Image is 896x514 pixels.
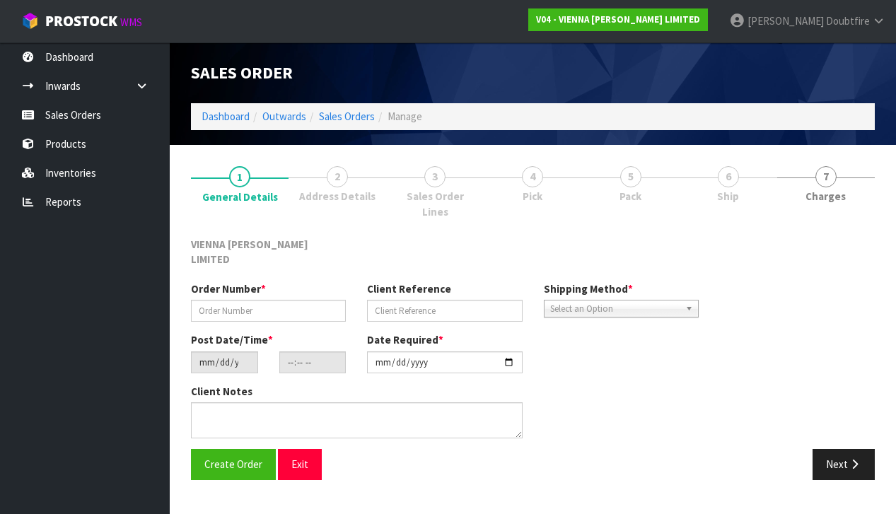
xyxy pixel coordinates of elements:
span: VIENNA [PERSON_NAME] LIMITED [191,238,308,266]
small: WMS [120,16,142,29]
span: Select an Option [550,300,680,317]
span: Manage [388,110,422,123]
span: 1 [229,166,250,187]
a: Outwards [262,110,306,123]
span: General Details [191,226,875,491]
img: cube-alt.png [21,12,39,30]
label: Date Required [367,332,443,347]
span: 4 [522,166,543,187]
span: [PERSON_NAME] [747,14,824,28]
label: Shipping Method [544,281,633,296]
span: ProStock [45,12,117,30]
span: Pick [523,189,542,204]
span: 7 [815,166,837,187]
span: Ship [717,189,739,204]
button: Next [813,449,875,479]
span: Doubtfire [826,14,870,28]
strong: V04 - VIENNA [PERSON_NAME] LIMITED [536,13,700,25]
span: Create Order [204,457,262,471]
span: Sales Order [191,62,293,83]
span: 6 [718,166,739,187]
input: Order Number [191,300,346,322]
input: Client Reference [367,300,522,322]
span: Charges [805,189,846,204]
a: Dashboard [202,110,250,123]
label: Post Date/Time [191,332,273,347]
span: 5 [620,166,641,187]
button: Create Order [191,449,276,479]
span: 2 [327,166,348,187]
span: Address Details [299,189,376,204]
a: Sales Orders [319,110,375,123]
span: General Details [202,189,278,204]
label: Client Reference [367,281,451,296]
label: Order Number [191,281,266,296]
span: 3 [424,166,446,187]
button: Exit [278,449,322,479]
span: Sales Order Lines [397,189,473,219]
span: Pack [619,189,641,204]
label: Client Notes [191,384,252,399]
